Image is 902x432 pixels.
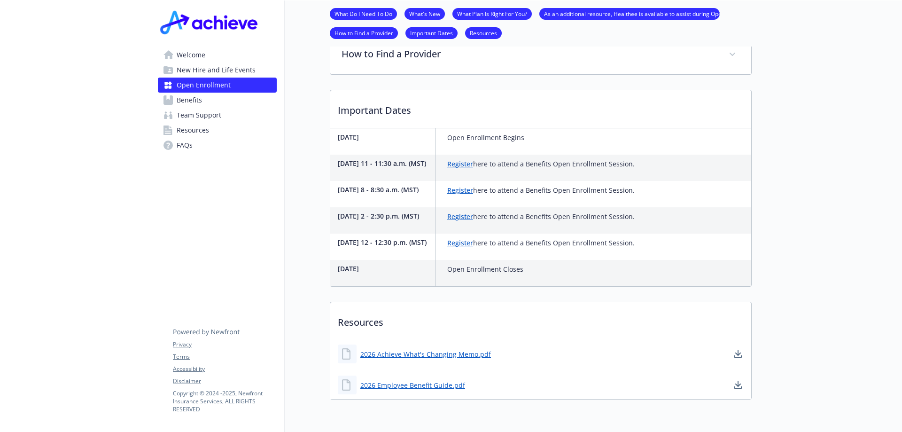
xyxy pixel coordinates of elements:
a: Terms [173,353,276,361]
a: Privacy [173,340,276,349]
span: Resources [177,123,209,138]
p: Copyright © 2024 - 2025 , Newfront Insurance Services, ALL RIGHTS RESERVED [173,389,276,413]
p: Open Enrollment Begins [447,132,524,143]
span: Welcome [177,47,205,63]
a: What's New [404,9,445,18]
a: Important Dates [405,28,458,37]
span: FAQs [177,138,193,153]
a: Disclaimer [173,377,276,385]
a: 2026 Employee Benefit Guide.pdf [360,380,465,390]
a: Register [447,238,473,247]
a: download document [732,379,744,391]
p: [DATE] 2 - 2:30 p.m. (MST) [338,211,432,221]
a: What Plan Is Right For You? [452,9,532,18]
p: here to attend a Benefits Open Enrollment Session. [447,185,635,196]
a: Team Support [158,108,277,123]
a: What Do I Need To Do [330,9,397,18]
a: Open Enrollment [158,78,277,93]
span: Open Enrollment [177,78,231,93]
a: Register [447,159,473,168]
a: 2026 Achieve What's Changing Memo.pdf [360,349,491,359]
a: FAQs [158,138,277,153]
p: [DATE] 12 - 12:30 p.m. (MST) [338,237,432,247]
p: How to Find a Provider [342,47,717,61]
a: Resources [158,123,277,138]
span: Benefits [177,93,202,108]
p: here to attend a Benefits Open Enrollment Session. [447,237,635,249]
p: [DATE] [338,132,432,142]
p: Resources [330,302,751,337]
a: Register [447,186,473,195]
span: Team Support [177,108,221,123]
p: [DATE] 8 - 8:30 a.m. (MST) [338,185,432,195]
p: [DATE] [338,264,432,274]
a: As an additional resource, Healthee is available to assist during Open Enrollment [539,9,720,18]
a: Accessibility [173,365,276,373]
a: Register [447,212,473,221]
a: Resources [465,28,502,37]
a: Welcome [158,47,277,63]
a: New Hire and Life Events [158,63,277,78]
p: [DATE] 11 - 11:30 a.m. (MST) [338,158,432,168]
p: Important Dates [330,90,751,125]
a: download document [732,348,744,360]
p: here to attend a Benefits Open Enrollment Session. [447,158,635,170]
p: here to attend a Benefits Open Enrollment Session. [447,211,635,222]
span: New Hire and Life Events [177,63,256,78]
a: Benefits [158,93,277,108]
p: Open Enrollment Closes [447,264,523,275]
div: How to Find a Provider [330,36,751,74]
a: How to Find a Provider [330,28,398,37]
